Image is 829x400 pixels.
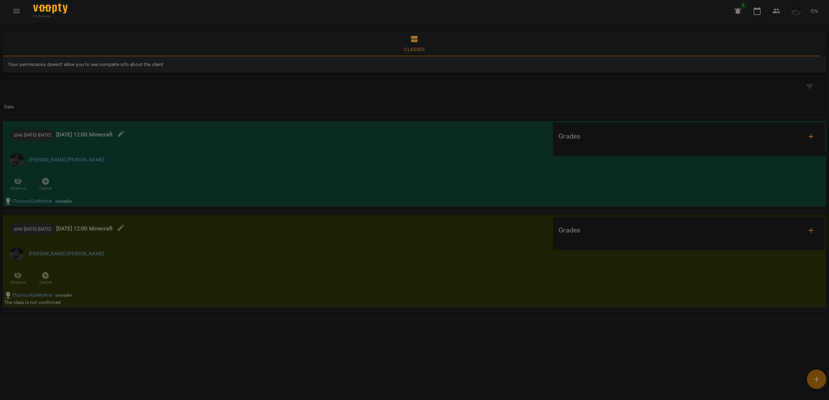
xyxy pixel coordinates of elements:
[10,130,113,141] p: [DATE] 12:00 Minecraft
[791,6,801,16] img: c21352688f5787f21f3ea42016bcdd1d.jpg
[801,78,818,95] button: Filter
[12,292,53,299] a: ITschoolGoMother
[4,103,14,111] div: Date
[811,7,818,15] span: EN
[29,250,104,257] a: [PERSON_NAME] [PERSON_NAME]
[12,198,53,205] a: ITschoolGoMother
[404,45,425,54] div: Classes
[803,128,819,145] button: add evaluations
[559,131,580,142] h6: Grades
[32,269,59,288] button: Cancel
[10,279,26,285] span: Absence
[808,4,821,17] button: EN
[559,225,580,236] h6: Grades
[3,75,826,97] div: Table Toolbar
[4,103,14,111] div: Sort
[8,3,25,19] button: Menu
[803,222,819,239] button: add evaluations
[32,175,59,194] button: Cancel
[29,156,104,163] a: [PERSON_NAME] [PERSON_NAME]
[39,279,52,285] span: Cancel
[4,269,32,288] button: Absence
[4,103,825,111] span: Date
[10,226,55,232] span: ціна [DATE]-[DATE]
[39,185,52,191] span: Cancel
[8,58,164,71] div: Your permissions doesn't allow you to see complete info about the client
[4,175,32,194] button: Absence
[10,223,113,235] p: [DATE] 12:00 Minecraft
[4,299,550,306] div: The class is not confirmed
[10,153,23,167] img: c21352688f5787f21f3ea42016bcdd1d.jpg
[54,291,73,300] div: онлайн
[10,185,26,191] span: Absence
[10,132,55,138] span: ціна [DATE]-[DATE]
[54,197,73,206] div: онлайн
[33,3,68,13] img: Voopty Logo
[33,14,68,18] span: For Business
[740,2,747,9] span: 1
[10,247,23,261] img: c21352688f5787f21f3ea42016bcdd1d.jpg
